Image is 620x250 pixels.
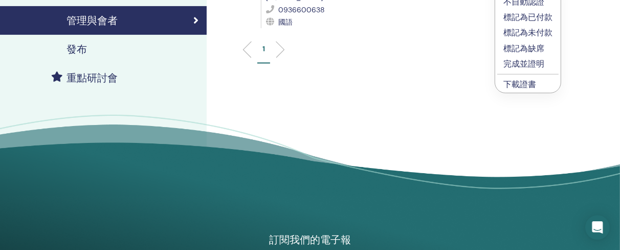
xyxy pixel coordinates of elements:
a: 下載證書 [503,79,536,90]
font: 國語 [278,17,293,27]
font: 訂閱我們的電子報 [269,233,351,246]
font: 1 [262,44,265,53]
font: 完成並證明 [503,58,544,69]
font: 發布 [67,43,87,56]
font: 標記為已付款 [503,12,552,23]
font: 管理與會者 [67,14,118,27]
font: 重點研討會 [67,71,118,85]
font: 標記為未付款 [503,27,552,38]
font: 標記為缺席 [503,43,544,54]
font: 0936600638 [278,5,325,14]
div: 開啟 Intercom Messenger [585,215,610,240]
